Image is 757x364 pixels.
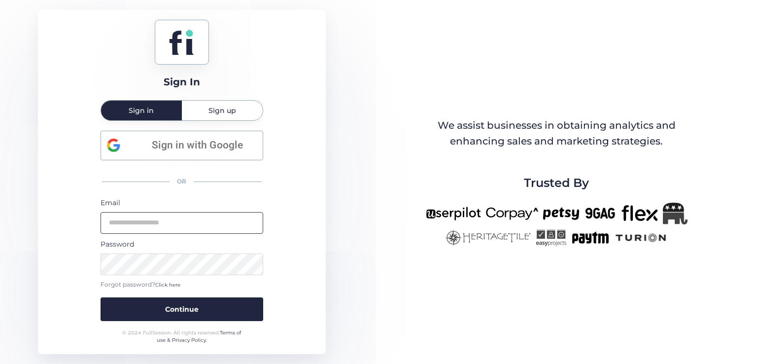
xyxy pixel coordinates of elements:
[101,197,263,208] div: Email
[164,74,200,90] div: Sign In
[208,107,236,114] span: Sign up
[536,229,566,246] img: easyprojects-new.png
[101,239,263,250] div: Password
[101,171,263,192] div: OR
[426,118,687,149] div: We assist businesses in obtaining analytics and enhancing sales and marketing strategies.
[129,107,154,114] span: Sign in
[101,297,263,321] button: Continue
[524,174,589,192] span: Trusted By
[138,137,257,153] span: Sign in with Google
[584,203,617,224] img: 9gag-new.png
[663,203,688,224] img: Republicanlogo-bw.png
[445,229,531,246] img: heritagetile-new.png
[101,280,263,290] div: Forgot password?
[486,203,538,224] img: corpay-new.png
[621,203,658,224] img: flex-new.png
[571,229,609,246] img: paytm-new.png
[426,203,481,224] img: userpilot-new.png
[118,329,245,344] div: © 2024 FullSession. All rights reserved.
[543,203,579,224] img: petsy-new.png
[614,229,668,246] img: turion-new.png
[165,304,199,315] span: Continue
[155,282,180,288] span: Click here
